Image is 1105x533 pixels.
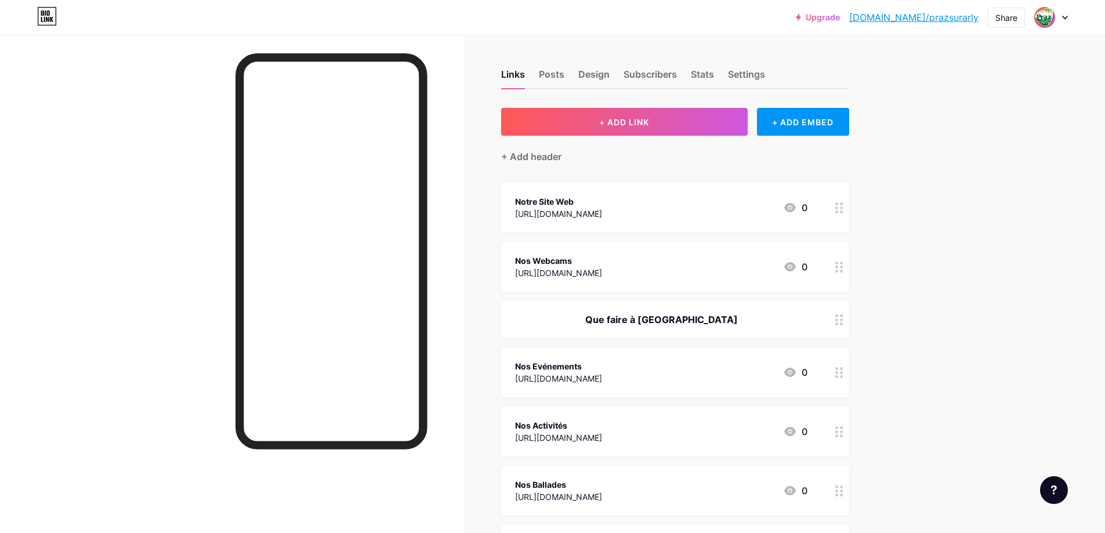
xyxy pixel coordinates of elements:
[515,313,807,327] div: Que faire à [GEOGRAPHIC_DATA]
[849,10,979,24] a: [DOMAIN_NAME]/prazsurarly
[783,201,807,215] div: 0
[515,478,602,491] div: Nos Ballades
[515,255,602,267] div: Nos Webcams
[501,67,525,88] div: Links
[515,372,602,385] div: [URL][DOMAIN_NAME]
[515,360,602,372] div: Nos Evénements
[515,432,602,444] div: [URL][DOMAIN_NAME]
[783,425,807,438] div: 0
[783,484,807,498] div: 0
[995,12,1017,24] div: Share
[624,67,677,88] div: Subscribers
[691,67,714,88] div: Stats
[728,67,765,88] div: Settings
[796,13,840,22] a: Upgrade
[783,365,807,379] div: 0
[515,267,602,279] div: [URL][DOMAIN_NAME]
[501,108,748,136] button: + ADD LINK
[1034,6,1056,28] img: prazsurarly
[515,491,602,503] div: [URL][DOMAIN_NAME]
[515,195,602,208] div: Notre Site Web
[539,67,564,88] div: Posts
[515,208,602,220] div: [URL][DOMAIN_NAME]
[783,260,807,274] div: 0
[515,419,602,432] div: Nos Activités
[578,67,610,88] div: Design
[599,117,649,127] span: + ADD LINK
[757,108,849,136] div: + ADD EMBED
[501,150,561,164] div: + Add header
